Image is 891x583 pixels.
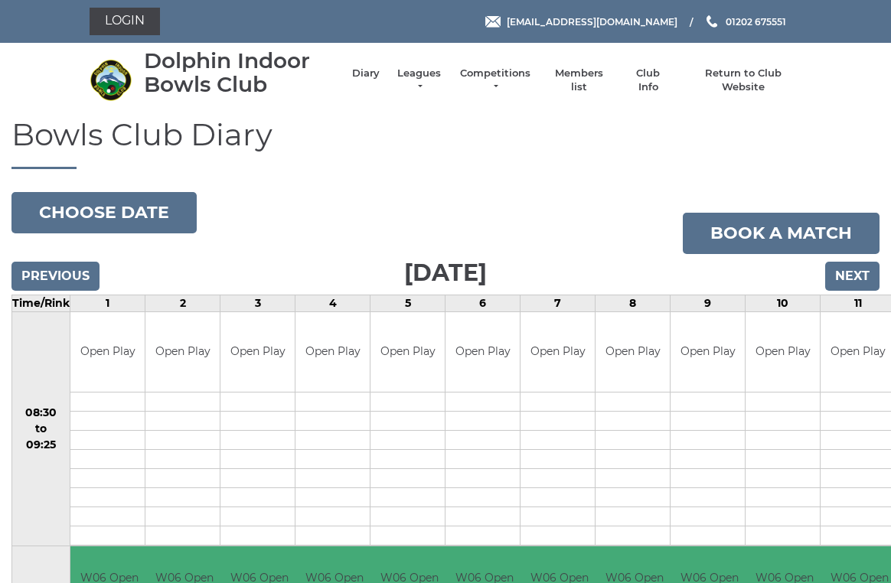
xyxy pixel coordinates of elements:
a: Email [EMAIL_ADDRESS][DOMAIN_NAME] [485,15,677,29]
a: Diary [352,67,380,80]
td: 08:30 to 09:25 [12,311,70,546]
a: Competitions [459,67,532,94]
span: [EMAIL_ADDRESS][DOMAIN_NAME] [507,15,677,27]
a: Leagues [395,67,443,94]
span: 01202 675551 [726,15,786,27]
a: Club Info [626,67,671,94]
div: Dolphin Indoor Bowls Club [144,49,337,96]
td: 6 [445,295,521,311]
td: Open Play [671,312,745,392]
td: Open Play [70,312,145,392]
td: 9 [671,295,746,311]
td: Open Play [521,312,595,392]
td: Time/Rink [12,295,70,311]
td: Open Play [220,312,295,392]
a: Login [90,8,160,35]
td: Open Play [145,312,220,392]
img: Email [485,16,501,28]
h1: Bowls Club Diary [11,118,880,169]
td: 2 [145,295,220,311]
a: Return to Club Website [686,67,801,94]
td: Open Play [746,312,820,392]
button: Choose date [11,192,197,233]
td: 8 [596,295,671,311]
td: 10 [746,295,821,311]
a: Phone us 01202 675551 [704,15,786,29]
td: 5 [370,295,445,311]
td: Open Play [370,312,445,392]
td: 1 [70,295,145,311]
td: Open Play [596,312,670,392]
input: Next [825,262,880,291]
td: 4 [295,295,370,311]
td: Open Play [445,312,520,392]
input: Previous [11,262,100,291]
td: 7 [521,295,596,311]
a: Members list [547,67,610,94]
td: 3 [220,295,295,311]
td: Open Play [295,312,370,392]
img: Phone us [707,15,717,28]
a: Book a match [683,213,880,254]
img: Dolphin Indoor Bowls Club [90,59,132,101]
